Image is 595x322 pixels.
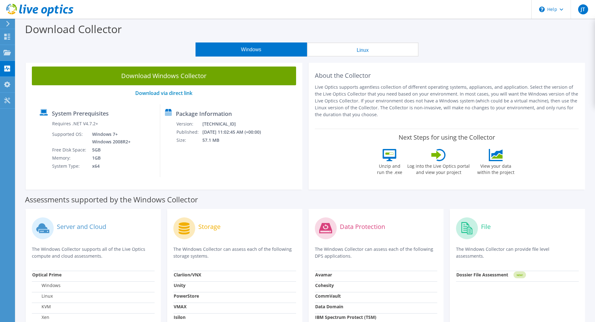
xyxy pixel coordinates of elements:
[52,154,87,162] td: Memory:
[481,224,491,230] label: File
[202,136,269,144] td: 57.1 MB
[315,282,334,288] strong: Cohesity
[407,161,470,176] label: Log into the Live Optics portal and view your project
[25,196,198,203] label: Assessments supported by the Windows Collector
[517,273,523,277] tspan: NEW!
[315,246,438,260] p: The Windows Collector can assess each of the following DPS applications.
[52,130,87,146] td: Supported OS:
[315,304,343,310] strong: Data Domain
[578,4,588,14] span: JT
[32,304,51,310] label: KVM
[399,134,495,141] label: Next Steps for using the Collector
[340,224,385,230] label: Data Protection
[375,161,404,176] label: Unzip and run the .exe
[52,146,87,154] td: Free Disk Space:
[456,272,508,278] strong: Dossier File Assessment
[32,272,62,278] strong: Optical Prime
[176,128,202,136] td: Published:
[135,90,192,97] a: Download via direct link
[176,136,202,144] td: Size:
[174,314,186,320] strong: Isilon
[315,272,332,278] strong: Avamar
[173,246,296,260] p: The Windows Collector can assess each of the following storage systems.
[539,7,545,12] svg: \n
[32,67,296,85] a: Download Windows Collector
[315,84,579,118] p: Live Optics supports agentless collection of different operating systems, appliances, and applica...
[174,272,201,278] strong: Clariion/VNX
[52,162,87,170] td: System Type:
[32,293,53,299] label: Linux
[315,293,341,299] strong: CommVault
[57,224,106,230] label: Server and Cloud
[174,293,199,299] strong: PowerStore
[87,162,132,170] td: x64
[307,42,419,57] button: Linux
[32,314,49,320] label: Xen
[198,224,221,230] label: Storage
[315,72,579,79] h2: About the Collector
[32,282,61,289] label: Windows
[202,120,269,128] td: [TECHNICAL_ID]
[174,282,186,288] strong: Unity
[87,130,132,146] td: Windows 7+ Windows 2008R2+
[176,111,232,117] label: Package Information
[52,121,98,127] label: Requires .NET V4.7.2+
[473,161,518,176] label: View your data within the project
[52,110,109,116] label: System Prerequisites
[87,146,132,154] td: 5GB
[202,128,269,136] td: [DATE] 11:02:45 AM (+00:00)
[315,314,376,320] strong: IBM Spectrum Protect (TSM)
[87,154,132,162] td: 1GB
[456,246,579,260] p: The Windows Collector can provide file level assessments.
[32,246,155,260] p: The Windows Collector supports all of the Live Optics compute and cloud assessments.
[196,42,307,57] button: Windows
[176,120,202,128] td: Version:
[174,304,186,310] strong: VMAX
[25,22,122,36] label: Download Collector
